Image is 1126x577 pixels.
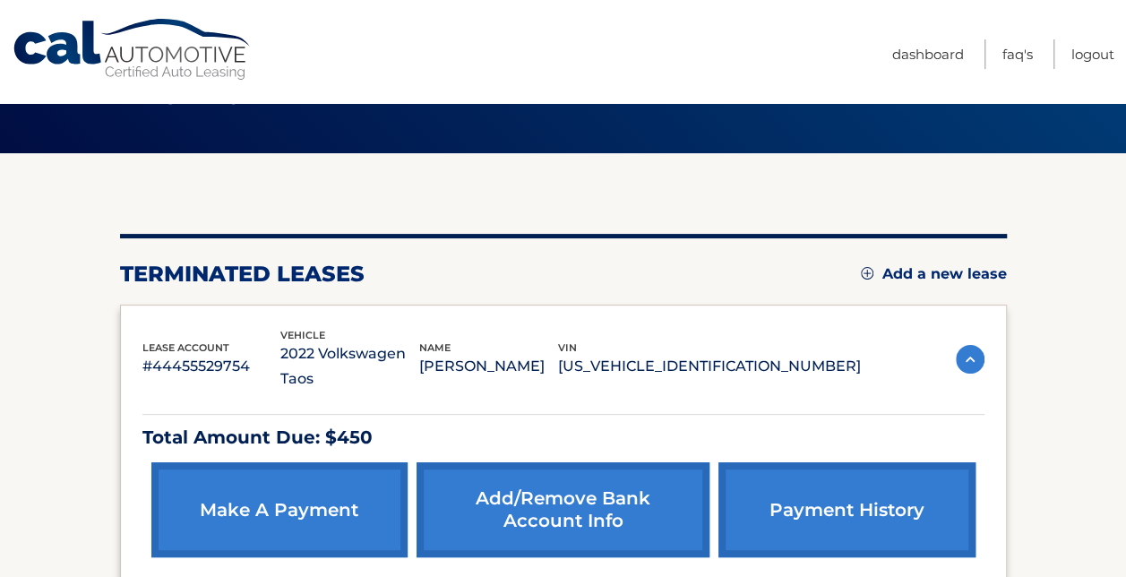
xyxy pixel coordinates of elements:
[861,265,1007,283] a: Add a new lease
[142,341,229,354] span: lease account
[419,341,451,354] span: name
[142,354,281,379] p: #44455529754
[151,462,408,557] a: make a payment
[142,422,984,453] p: Total Amount Due: $450
[120,261,365,288] h2: terminated leases
[718,462,975,557] a: payment history
[419,354,558,379] p: [PERSON_NAME]
[956,345,984,374] img: accordion-active.svg
[1002,39,1033,69] a: FAQ's
[558,341,577,354] span: vin
[12,18,254,82] a: Cal Automotive
[417,462,709,557] a: Add/Remove bank account info
[558,354,861,379] p: [US_VEHICLE_IDENTIFICATION_NUMBER]
[280,329,325,341] span: vehicle
[892,39,964,69] a: Dashboard
[861,267,873,280] img: add.svg
[280,341,419,392] p: 2022 Volkswagen Taos
[1071,39,1114,69] a: Logout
